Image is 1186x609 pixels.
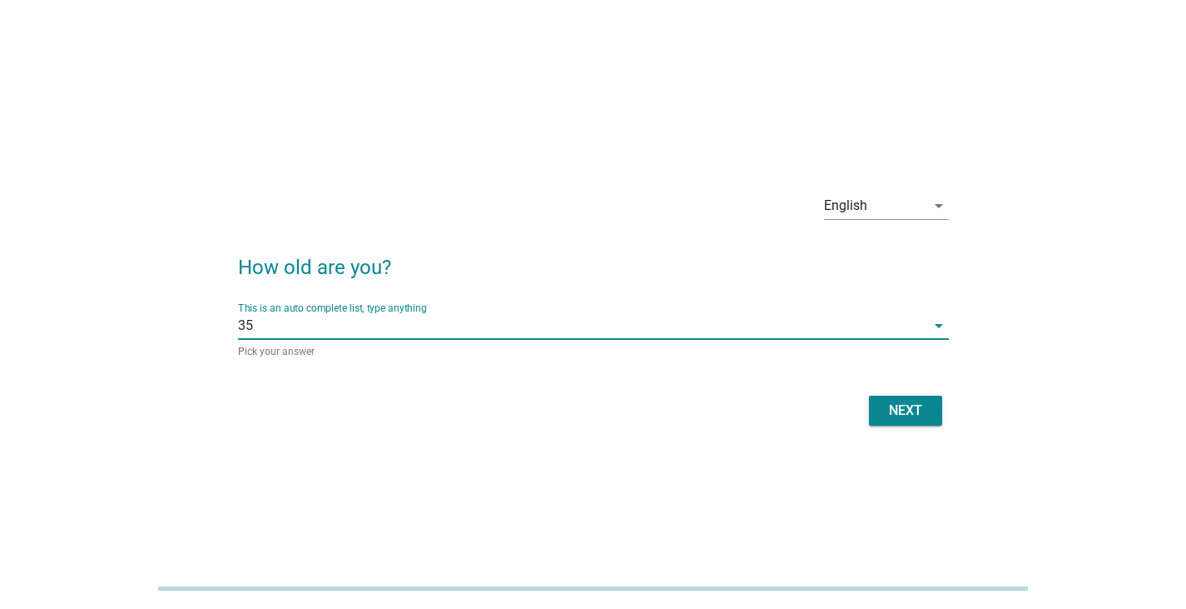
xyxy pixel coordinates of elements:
div: English [824,198,867,213]
i: arrow_drop_down [929,316,949,336]
div: Pick your answer [238,346,949,357]
h2: How old are you? [238,236,949,282]
i: arrow_drop_down [929,196,949,216]
span: 35 [238,318,253,333]
button: Next [869,396,942,426]
input: This is an auto complete list, type anything [253,312,925,339]
div: Next [882,401,929,421]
